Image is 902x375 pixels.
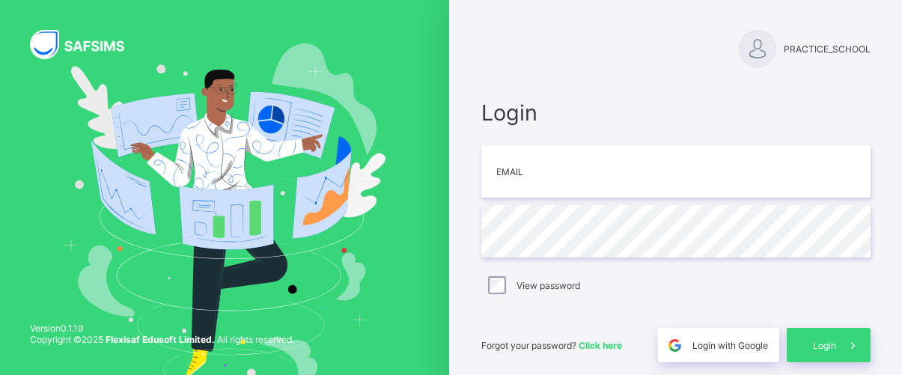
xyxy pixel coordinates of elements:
[481,100,871,126] span: Login
[106,334,215,345] strong: Flexisaf Edusoft Limited.
[579,340,622,351] a: Click here
[481,340,622,351] span: Forgot your password?
[692,340,768,351] span: Login with Google
[516,280,580,291] label: View password
[784,43,871,55] span: PRACTICE_SCHOOL
[666,337,683,354] img: google.396cfc9801f0270233282035f929180a.svg
[813,340,836,351] span: Login
[30,30,142,59] img: SAFSIMS Logo
[30,334,294,345] span: Copyright © 2025 All rights reserved.
[30,323,294,334] span: Version 0.1.19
